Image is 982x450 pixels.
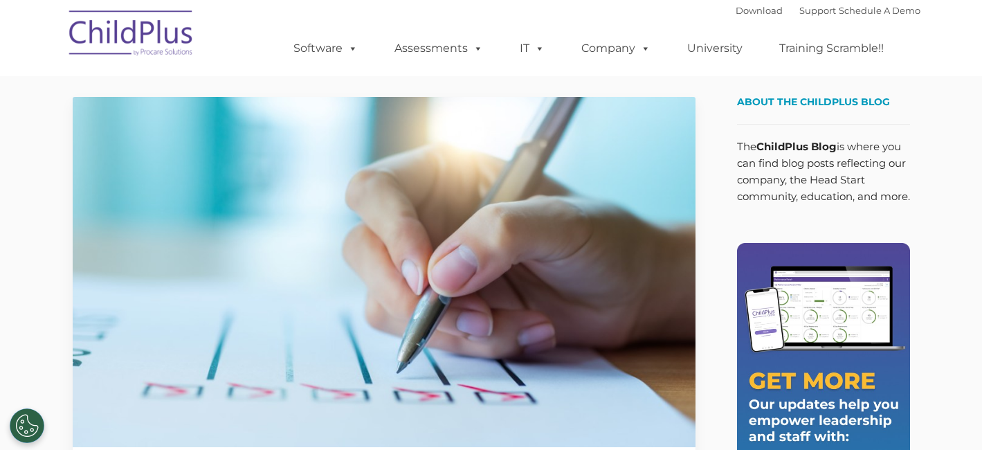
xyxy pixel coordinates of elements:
[756,140,837,153] strong: ChildPlus Blog
[10,408,44,443] button: Cookies Settings
[799,5,836,16] a: Support
[280,35,372,62] a: Software
[506,35,558,62] a: IT
[736,5,920,16] font: |
[737,96,890,108] span: About the ChildPlus Blog
[839,5,920,16] a: Schedule A Demo
[736,5,783,16] a: Download
[673,35,756,62] a: University
[737,138,910,205] p: The is where you can find blog posts reflecting our company, the Head Start community, education,...
[62,1,201,70] img: ChildPlus by Procare Solutions
[765,35,898,62] a: Training Scramble!!
[567,35,664,62] a: Company
[381,35,497,62] a: Assessments
[73,97,695,447] img: Efficiency Boost: ChildPlus Online's Enhanced Family Pre-Application Process - Streamlining Appli...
